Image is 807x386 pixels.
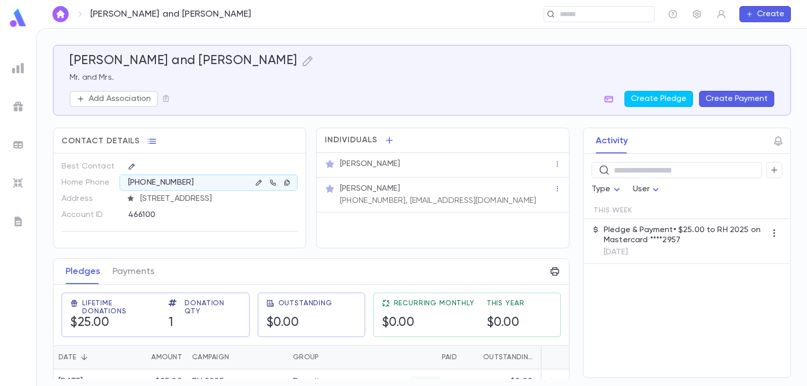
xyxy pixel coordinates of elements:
div: Amount [151,345,182,369]
div: User [633,180,662,199]
div: 466100 [128,207,262,222]
button: Create Pledge [624,91,693,107]
div: Campaign [187,345,288,369]
button: Sort [426,349,442,365]
div: Installments [538,345,598,369]
span: Lifetime Donations [82,299,156,315]
p: [PERSON_NAME] [340,159,400,169]
p: Best Contact [62,158,120,175]
span: Outstanding [278,299,332,307]
span: Recurring Monthly [394,299,475,307]
p: Pledge & Payment • $25.00 to RH 2025 on Mastercard ****2957 [604,225,766,245]
div: Group [293,345,319,369]
h5: $0.00 [382,315,415,330]
span: [STREET_ADDRESS] [136,194,299,204]
p: [PERSON_NAME] [340,184,400,194]
button: Pledges [66,259,100,284]
div: Paid [442,345,457,369]
span: This Year [487,299,525,307]
img: imports_grey.530a8a0e642e233f2baf0ef88e8c9fcb.svg [12,177,24,189]
p: [PHONE_NUMBER], [EMAIL_ADDRESS][DOMAIN_NAME] [340,196,536,206]
img: campaigns_grey.99e729a5f7ee94e3726e6486bddda8f1.svg [12,100,24,113]
div: Date [53,345,122,369]
div: Amount [122,345,187,369]
div: Campaign [192,345,229,369]
p: Address [62,191,120,207]
button: Payments [112,259,154,284]
button: Create [739,6,791,22]
span: User [633,185,650,193]
div: Type [592,180,623,199]
p: Account ID [62,207,120,223]
p: Home Phone [62,175,120,191]
div: Group [288,345,364,369]
div: Date [59,345,76,369]
div: Paid [364,345,462,369]
p: [PHONE_NUMBER] [128,178,194,188]
button: Sort [135,349,151,365]
img: letters_grey.7941b92b52307dd3b8a917253454ce1c.svg [12,215,24,228]
button: Create Payment [699,91,774,107]
span: Type [592,185,611,193]
h5: 1 [168,315,174,330]
h5: $25.00 [70,315,109,330]
p: Add Association [89,94,151,104]
div: Outstanding [462,345,538,369]
img: home_white.a664292cf8c1dea59945f0da9f25487c.svg [54,10,67,18]
button: Sort [319,349,335,365]
p: [PERSON_NAME] and [PERSON_NAME] [90,9,252,20]
button: Sort [467,349,483,365]
button: Add Association [70,91,158,107]
h5: [PERSON_NAME] and [PERSON_NAME] [70,53,298,69]
button: Sort [229,349,245,365]
img: reports_grey.c525e4749d1bce6a11f5fe2a8de1b229.svg [12,62,24,74]
p: [DATE] [604,247,766,257]
img: logo [8,8,28,28]
span: Donation Qty [185,299,241,315]
h5: $0.00 [266,315,299,330]
div: Outstanding [483,345,533,369]
span: Contact Details [62,136,140,146]
h5: $0.00 [487,315,520,330]
p: Mr. and Mrs. [70,73,774,83]
span: Individuals [325,135,377,145]
button: Sort [76,349,92,365]
span: This Week [594,206,632,214]
button: Activity [596,128,628,153]
img: batches_grey.339ca447c9d9533ef1741baa751efc33.svg [12,139,24,151]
